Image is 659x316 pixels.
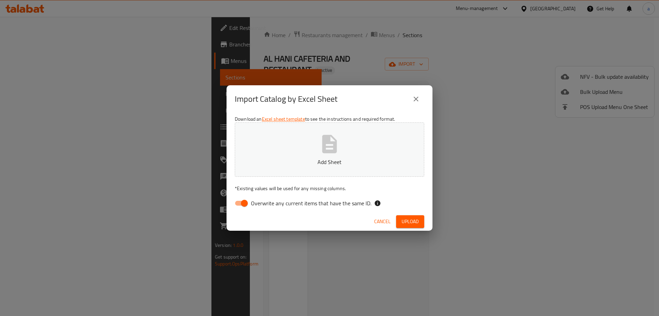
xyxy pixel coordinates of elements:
[235,122,424,177] button: Add Sheet
[235,94,337,105] h2: Import Catalog by Excel Sheet
[408,91,424,107] button: close
[262,115,305,123] a: Excel sheet template
[371,215,393,228] button: Cancel
[235,185,424,192] p: Existing values will be used for any missing columns.
[396,215,424,228] button: Upload
[245,158,414,166] p: Add Sheet
[402,217,419,226] span: Upload
[251,199,371,207] span: Overwrite any current items that have the same ID.
[374,217,391,226] span: Cancel
[374,200,381,207] svg: If the overwrite option isn't selected, then the items that match an existing ID will be ignored ...
[227,113,432,213] div: Download an to see the instructions and required format.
